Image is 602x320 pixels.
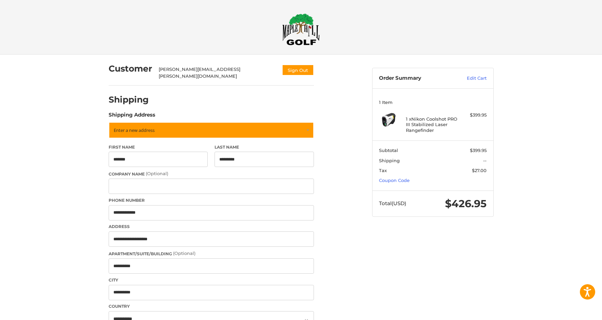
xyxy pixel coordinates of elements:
h3: Order Summary [379,75,452,82]
legend: Shipping Address [109,111,155,122]
span: Subtotal [379,148,398,153]
div: $399.95 [460,112,487,119]
h4: 1 x Nikon Coolshot PRO III Stabilized Laser Rangefinder [406,116,458,133]
label: Apartment/Suite/Building [109,250,314,257]
label: Last Name [215,144,314,150]
span: Tax [379,168,387,173]
label: Company Name [109,170,314,177]
h3: 1 Item [379,100,487,105]
label: Address [109,224,314,230]
label: City [109,277,314,283]
span: $399.95 [470,148,487,153]
h2: Shipping [109,94,149,105]
div: [PERSON_NAME][EMAIL_ADDRESS][PERSON_NAME][DOMAIN_NAME] [159,66,275,79]
h2: Customer [109,63,152,74]
a: Edit Cart [452,75,487,82]
small: (Optional) [173,250,195,256]
span: Enter a new address [114,127,155,133]
iframe: Gorgias live chat messenger [7,291,81,313]
button: Sign Out [282,64,314,76]
img: Maple Hill Golf [282,13,320,45]
a: Coupon Code [379,178,410,183]
small: (Optional) [146,171,168,176]
span: Total (USD) [379,200,406,207]
a: Enter or select a different address [109,122,314,138]
label: Phone Number [109,197,314,203]
label: Country [109,303,314,309]
span: Shipping [379,158,400,163]
label: First Name [109,144,208,150]
span: $426.95 [445,197,487,210]
span: -- [483,158,487,163]
span: $27.00 [472,168,487,173]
